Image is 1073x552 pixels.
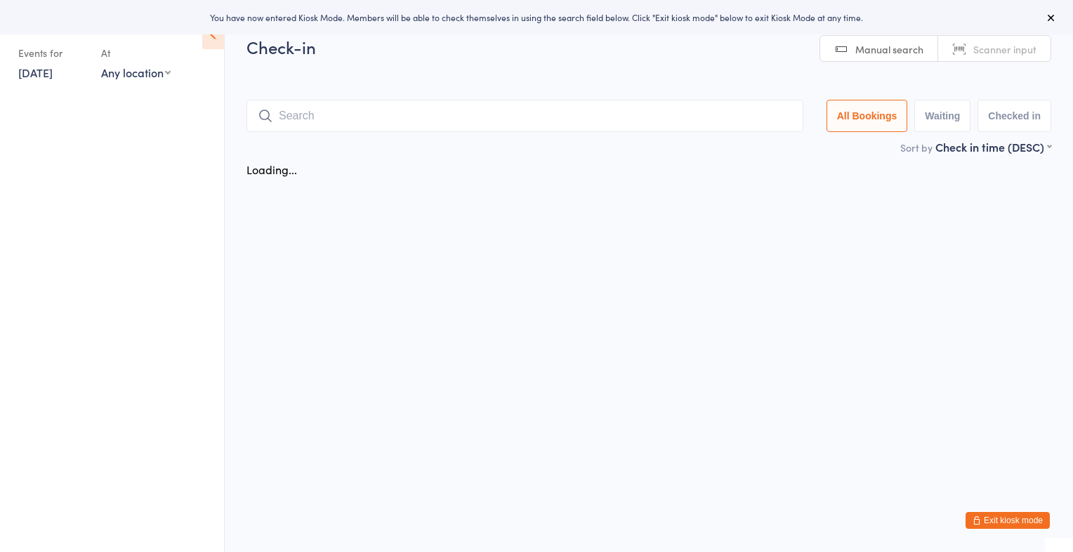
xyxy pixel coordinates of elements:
button: All Bookings [827,100,908,132]
div: At [101,41,171,65]
button: Waiting [914,100,970,132]
div: You have now entered Kiosk Mode. Members will be able to check themselves in using the search fie... [22,11,1051,23]
button: Checked in [977,100,1051,132]
input: Search [246,100,803,132]
span: Scanner input [973,42,1036,56]
a: [DATE] [18,65,53,80]
span: Manual search [855,42,923,56]
button: Exit kiosk mode [966,512,1050,529]
div: Events for [18,41,87,65]
label: Sort by [900,140,933,155]
h2: Check-in [246,35,1051,58]
div: Any location [101,65,171,80]
div: Loading... [246,162,297,177]
div: Check in time (DESC) [935,139,1051,155]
